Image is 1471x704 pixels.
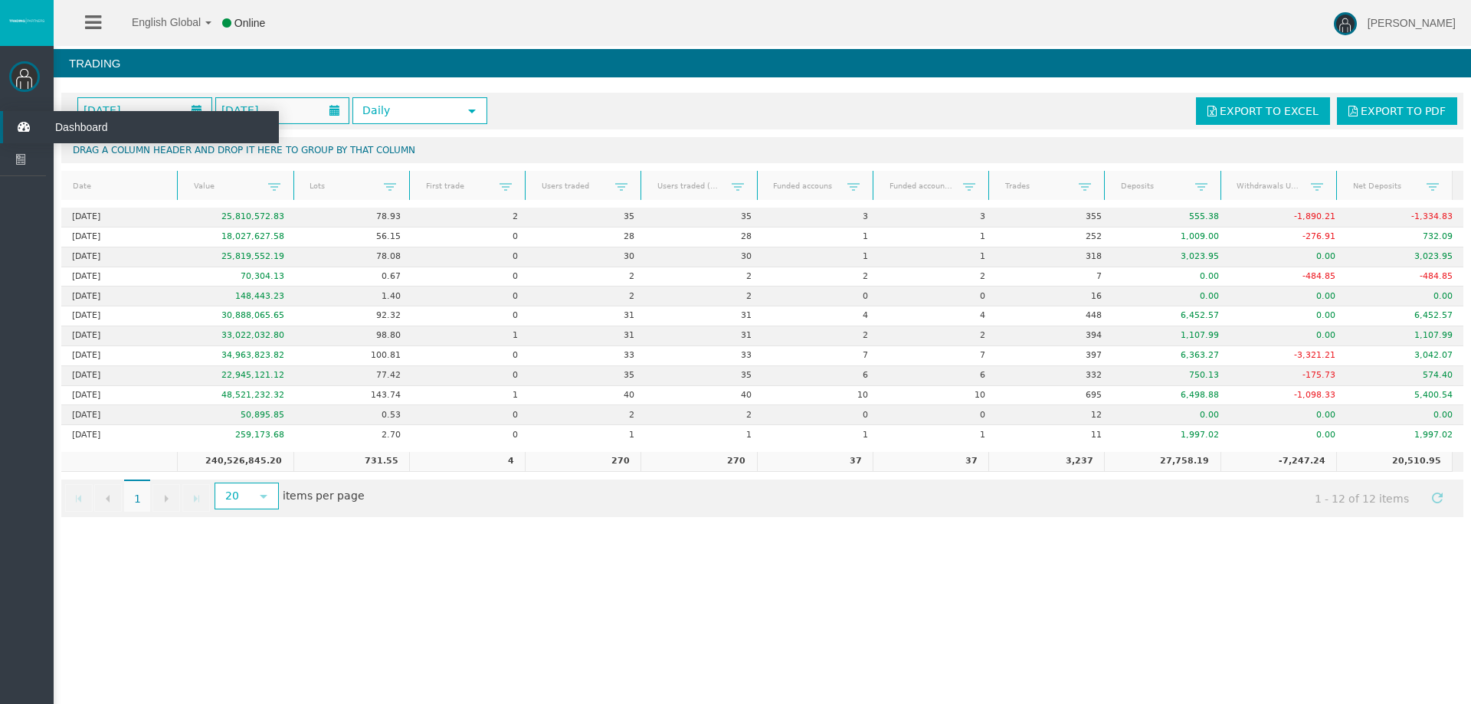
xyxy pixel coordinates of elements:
a: Funded accouns [764,175,847,196]
td: 0.00 [1230,306,1347,326]
td: -484.85 [1230,267,1347,287]
td: 1 [762,247,880,267]
td: 30,888,065.65 [179,306,296,326]
td: 3 [880,208,997,228]
td: 22,945,121.12 [179,366,296,386]
span: Export to PDF [1361,105,1446,117]
td: 0.00 [1230,326,1347,346]
td: 4 [409,452,525,472]
td: 0 [412,366,529,386]
td: 270 [525,452,640,472]
td: [DATE] [61,208,179,228]
td: -175.73 [1230,366,1347,386]
a: Go to the last page [182,484,210,512]
td: 35 [646,208,763,228]
span: Online [234,17,265,29]
td: -1,098.33 [1230,386,1347,406]
td: 3 [762,208,880,228]
td: 0 [412,405,529,425]
td: 0 [412,228,529,247]
td: -3,321.21 [1230,346,1347,366]
td: 0 [412,287,529,306]
td: 31 [529,306,646,326]
td: 0 [762,405,880,425]
span: 1 - 12 of 12 items [1301,484,1423,512]
td: 1,997.02 [1347,425,1464,444]
span: Go to the previous page [102,493,114,505]
td: 1 [880,425,997,444]
td: 31 [646,326,763,346]
td: 78.08 [295,247,412,267]
td: 2.70 [295,425,412,444]
td: 30 [529,247,646,267]
td: [DATE] [61,287,179,306]
span: items per page [211,484,365,509]
td: 7 [880,346,997,366]
td: 750.13 [1113,366,1230,386]
td: 259,173.68 [179,425,296,444]
td: 3,237 [988,452,1104,472]
span: select [466,105,478,117]
td: 33 [529,346,646,366]
td: 1 [880,247,997,267]
td: -484.85 [1347,267,1464,287]
td: 318 [996,247,1113,267]
td: 7 [996,267,1113,287]
a: Export to Excel [1196,97,1330,125]
td: 2 [529,267,646,287]
td: 2 [880,326,997,346]
span: 20 [216,484,249,508]
td: 1.40 [295,287,412,306]
td: 2 [762,267,880,287]
td: [DATE] [61,326,179,346]
span: English Global [112,16,201,28]
td: 695 [996,386,1113,406]
td: 0.00 [1113,267,1230,287]
td: 1 [646,425,763,444]
td: 77.42 [295,366,412,386]
a: First trade [416,175,500,196]
td: 40 [529,386,646,406]
td: 731.55 [293,452,409,472]
td: [DATE] [61,346,179,366]
td: 1 [762,228,880,247]
a: Deposits [1112,175,1195,196]
td: 92.32 [295,306,412,326]
span: [DATE] [217,100,263,121]
td: 1,997.02 [1113,425,1230,444]
td: 20,510.95 [1336,452,1452,472]
td: 555.38 [1113,208,1230,228]
td: 0 [762,287,880,306]
td: 0 [880,405,997,425]
td: 397 [996,346,1113,366]
td: 34,963,823.82 [179,346,296,366]
td: 12 [996,405,1113,425]
img: user-image [1334,12,1357,35]
td: [DATE] [61,405,179,425]
td: 40 [646,386,763,406]
td: 6 [880,366,997,386]
td: 28 [529,228,646,247]
td: 30 [646,247,763,267]
td: 394 [996,326,1113,346]
td: 37 [873,452,988,472]
td: 1 [412,326,529,346]
td: 25,819,552.19 [179,247,296,267]
a: Withdrawals USD [1227,175,1311,196]
a: Date [64,176,175,197]
td: 0.67 [295,267,412,287]
td: 10 [880,386,997,406]
td: 0 [412,346,529,366]
td: -7,247.24 [1220,452,1336,472]
td: 0 [880,287,997,306]
td: 6,452.57 [1113,306,1230,326]
td: 35 [646,366,763,386]
td: 1 [529,425,646,444]
td: 240,526,845.20 [177,452,293,472]
td: 6,498.88 [1113,386,1230,406]
td: 143.74 [295,386,412,406]
a: Go to the previous page [94,484,122,512]
td: 2 [412,208,529,228]
td: [DATE] [61,306,179,326]
a: Dashboard [3,111,279,143]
